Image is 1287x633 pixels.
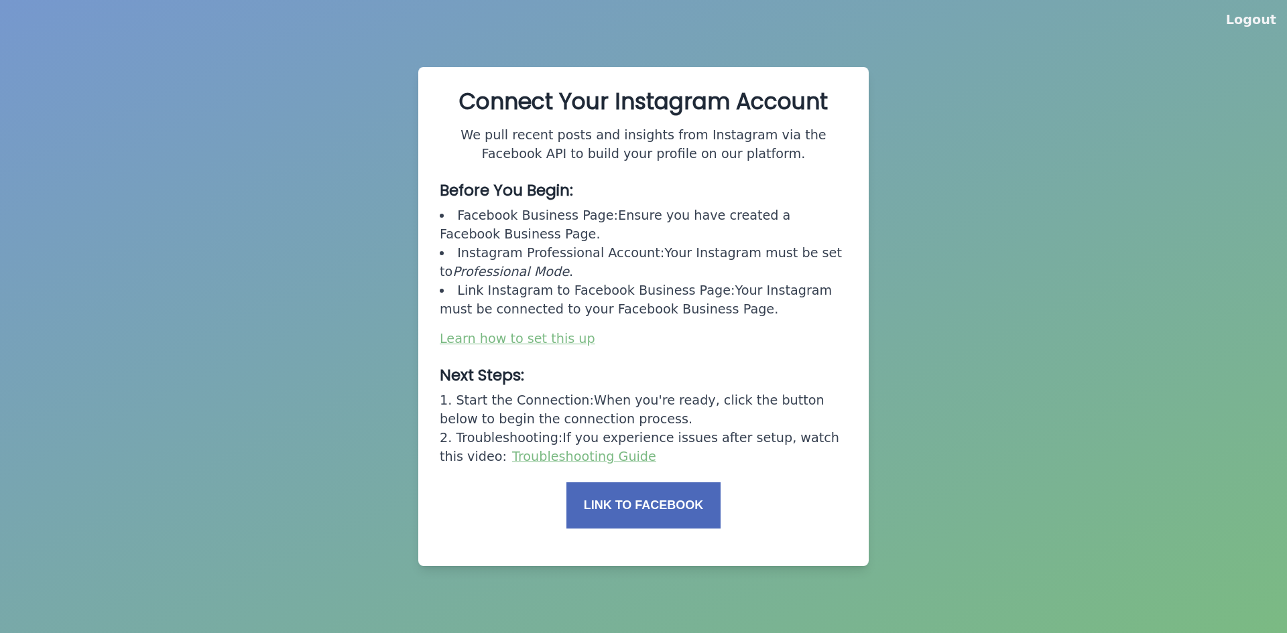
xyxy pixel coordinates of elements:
[440,206,847,244] li: Ensure you have created a Facebook Business Page.
[440,429,847,466] li: If you experience issues after setup, watch this video:
[440,331,595,346] a: Learn how to set this up
[456,430,562,445] span: Troubleshooting:
[456,393,594,408] span: Start the Connection:
[457,245,664,261] span: Instagram Professional Account:
[440,180,847,201] h3: Before You Begin:
[440,88,847,115] h2: Connect Your Instagram Account
[440,126,847,163] p: We pull recent posts and insights from Instagram via the Facebook API to build your profile on ou...
[1226,11,1276,29] button: Logout
[512,449,656,464] a: Troubleshooting Guide
[440,244,847,281] li: Your Instagram must be set to .
[457,283,735,298] span: Link Instagram to Facebook Business Page:
[452,264,569,279] span: Professional Mode
[457,208,618,223] span: Facebook Business Page:
[440,364,847,386] h3: Next Steps:
[566,482,721,529] button: Link to Facebook
[440,281,847,319] li: Your Instagram must be connected to your Facebook Business Page.
[440,391,847,429] li: When you're ready, click the button below to begin the connection process.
